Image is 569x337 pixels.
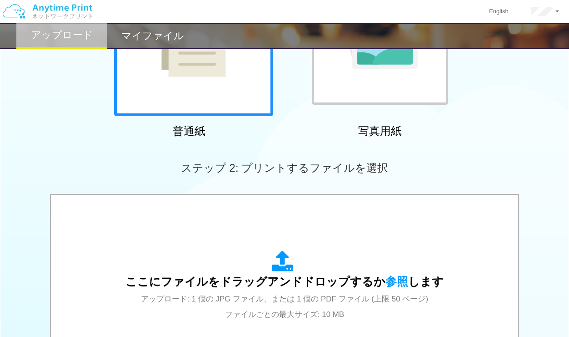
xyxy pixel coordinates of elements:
[31,30,93,41] h2: アップロード
[385,275,408,288] span: 参照
[110,125,269,137] h2: 普通紙
[125,275,444,288] span: ここにファイルをドラッグアンドドロップするか します
[181,162,388,174] span: ステップ 2: プリントするファイルを選択
[300,125,459,137] h2: 写真用紙
[121,31,184,41] h2: マイファイル
[141,295,428,319] span: アップロード: 1 個の JPG ファイル、または 1 個の PDF ファイル (上限 50 ページ) ファイルごとの最大サイズ: 10 MB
